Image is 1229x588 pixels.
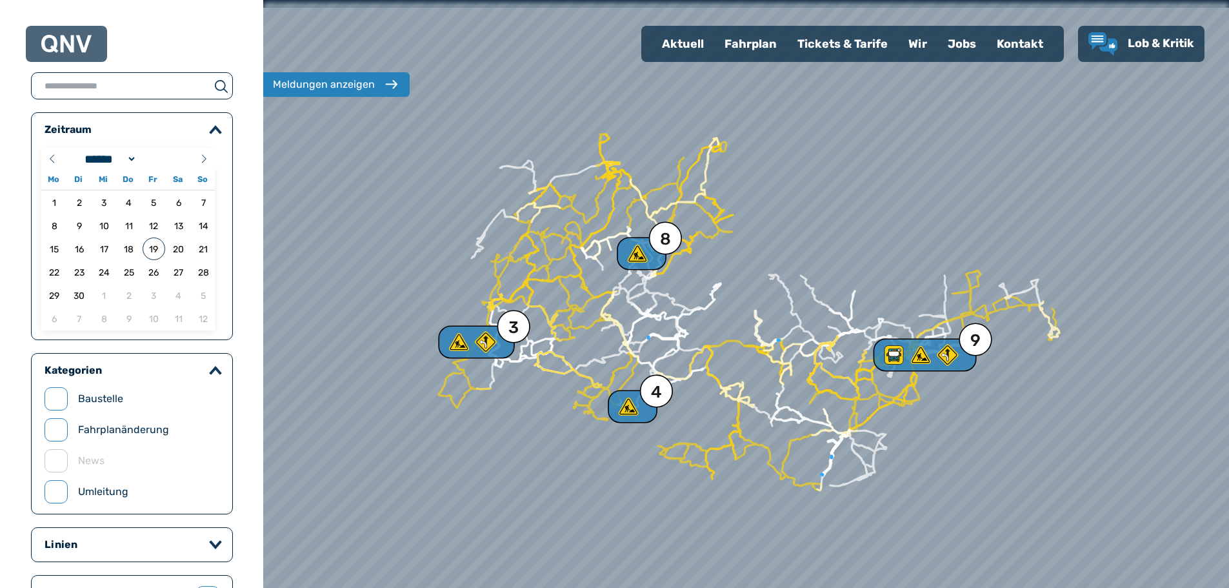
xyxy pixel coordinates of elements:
span: 16.09.2025 [68,238,90,260]
span: 18.09.2025 [117,238,140,260]
span: 12.09.2025 [143,214,165,237]
a: Aktuell [652,27,714,61]
div: 3 [452,332,499,352]
span: 15.09.2025 [43,238,66,260]
span: 02.10.2025 [117,284,140,307]
span: 20.09.2025 [167,238,190,260]
span: 22.09.2025 [43,261,66,283]
span: Do [115,176,140,184]
span: Mi [91,176,115,184]
span: 04.09.2025 [117,191,140,214]
span: 03.10.2025 [143,284,165,307]
legend: Zeitraum [45,123,92,136]
img: QNV Logo [41,35,92,53]
span: 09.10.2025 [117,307,140,330]
div: 9 [970,332,981,349]
legend: Linien [45,538,77,551]
div: 3 [508,319,519,336]
span: 26.09.2025 [143,261,165,283]
span: 25.09.2025 [117,261,140,283]
legend: Kategorien [45,364,102,377]
span: 05.10.2025 [192,284,215,307]
label: News [78,453,105,469]
span: 10.09.2025 [93,214,115,237]
span: 30.09.2025 [68,284,90,307]
a: Fahrplan [714,27,787,61]
a: Kontakt [986,27,1054,61]
span: 06.10.2025 [43,307,66,330]
span: 11.09.2025 [117,214,140,237]
span: 01.09.2025 [43,191,66,214]
span: 01.10.2025 [93,284,115,307]
div: 8 [626,243,655,264]
span: Mo [41,176,66,184]
div: 4 [651,384,661,401]
span: 21.09.2025 [192,238,215,260]
span: 10.10.2025 [143,307,165,330]
span: Lob & Kritik [1128,36,1194,50]
span: 12.10.2025 [192,307,215,330]
span: 07.09.2025 [192,191,215,214]
span: 07.10.2025 [68,307,90,330]
span: Sa [165,176,190,184]
span: 23.09.2025 [68,261,90,283]
input: Year [137,152,183,166]
span: 19.09.2025 [143,238,165,260]
span: 08.10.2025 [93,307,115,330]
label: Fahrplanänderung [78,422,169,438]
div: Meldungen anzeigen [273,77,375,92]
div: 8 [660,231,672,248]
button: suchen [210,78,232,94]
span: 29.09.2025 [43,284,66,307]
a: Tickets & Tarife [787,27,898,61]
span: Di [66,176,90,184]
span: 14.09.2025 [192,214,215,237]
span: 04.10.2025 [167,284,190,307]
span: 11.10.2025 [167,307,190,330]
div: 9 [892,345,955,365]
span: Fr [141,176,165,184]
span: So [190,176,215,184]
label: Baustelle [78,391,123,407]
span: 08.09.2025 [43,214,66,237]
span: 27.09.2025 [167,261,190,283]
a: QNV Logo [41,31,92,57]
span: 03.09.2025 [93,191,115,214]
a: Lob & Kritik [1088,32,1194,56]
span: 09.09.2025 [68,214,90,237]
span: 13.09.2025 [167,214,190,237]
span: 24.09.2025 [93,261,115,283]
span: 06.09.2025 [167,191,190,214]
span: 17.09.2025 [93,238,115,260]
span: 02.09.2025 [68,191,90,214]
span: 28.09.2025 [192,261,215,283]
a: Wir [898,27,937,61]
button: Meldungen anzeigen [260,72,410,97]
span: 05.09.2025 [143,191,165,214]
div: 4 [617,396,646,417]
a: Jobs [937,27,986,61]
select: Month [81,152,137,166]
label: Umleitung [78,484,128,500]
